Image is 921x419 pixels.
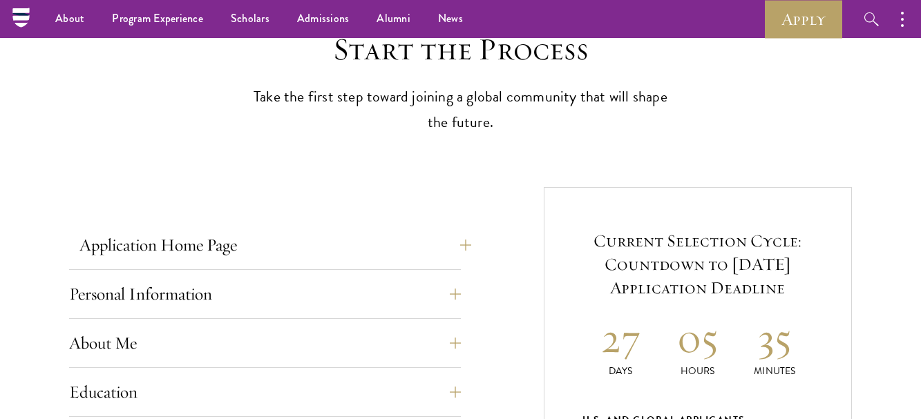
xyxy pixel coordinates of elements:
p: Days [582,364,660,378]
button: About Me [69,327,461,360]
p: Minutes [737,364,814,378]
h2: 27 [582,312,660,364]
p: Take the first step toward joining a global community that will shape the future. [247,84,675,135]
button: Education [69,376,461,409]
button: Application Home Page [79,228,471,262]
h5: Current Selection Cycle: Countdown to [DATE] Application Deadline [582,229,814,300]
p: Hours [659,364,737,378]
h2: Start the Process [247,30,675,69]
h2: 35 [737,312,814,364]
button: Personal Information [69,277,461,311]
h2: 05 [659,312,737,364]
